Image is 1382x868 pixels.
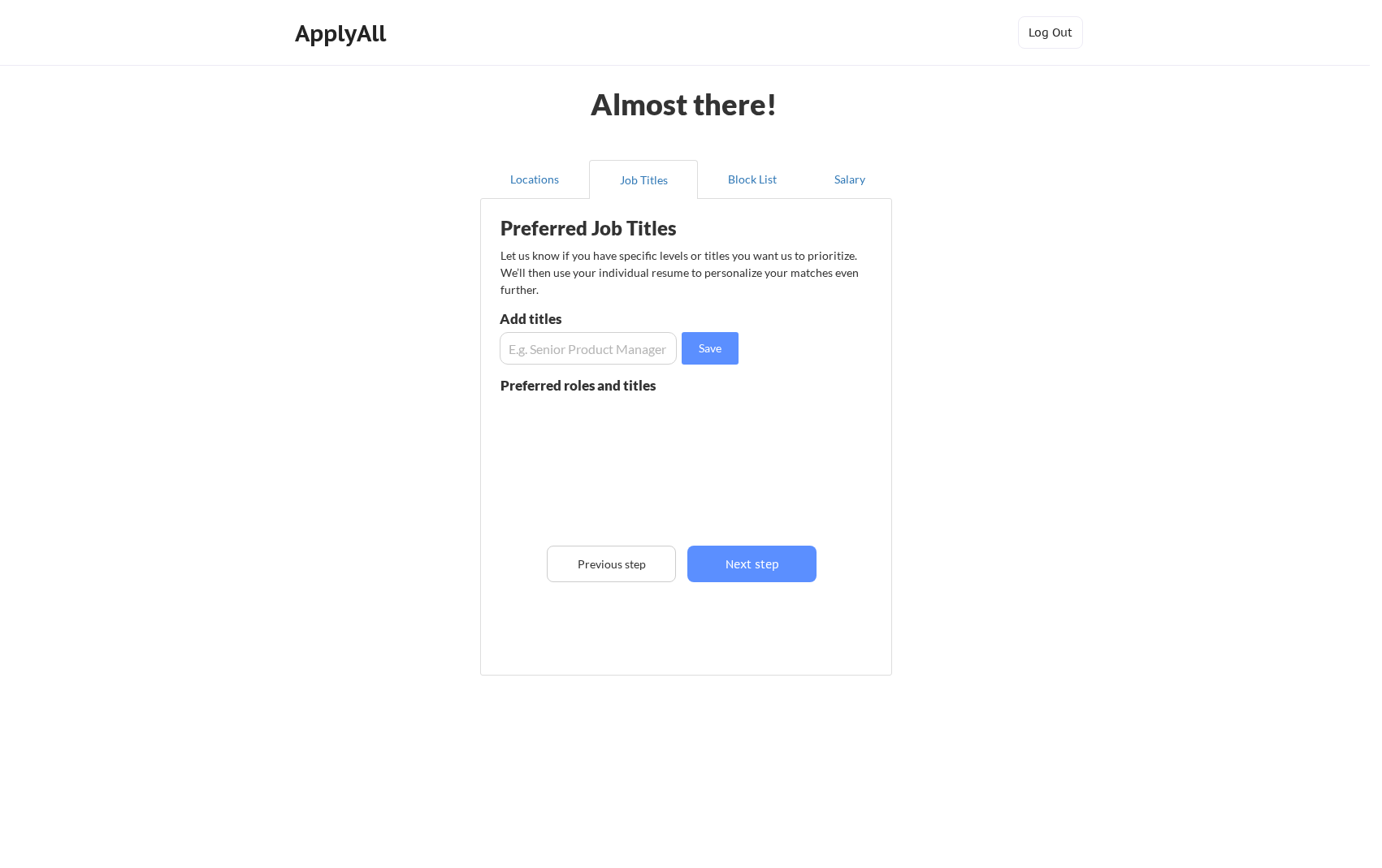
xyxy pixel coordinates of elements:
button: Job Titles [589,160,698,199]
button: Salary [807,160,892,199]
input: E.g. Senior Product Manager [500,332,677,365]
button: Block List [698,160,807,199]
button: Locations [480,160,589,199]
div: Let us know if you have specific levels or titles you want us to prioritize. We’ll then use your ... [500,247,860,298]
div: Almost there! [571,89,798,119]
div: Preferred roles and titles [500,378,676,392]
div: Preferred Job Titles [500,218,705,238]
button: Next step [687,546,817,582]
div: Add titles [500,312,673,326]
button: Previous step [547,546,676,582]
button: Save [682,332,739,365]
div: ApplyAll [295,19,391,47]
button: Log Out [1018,16,1083,49]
